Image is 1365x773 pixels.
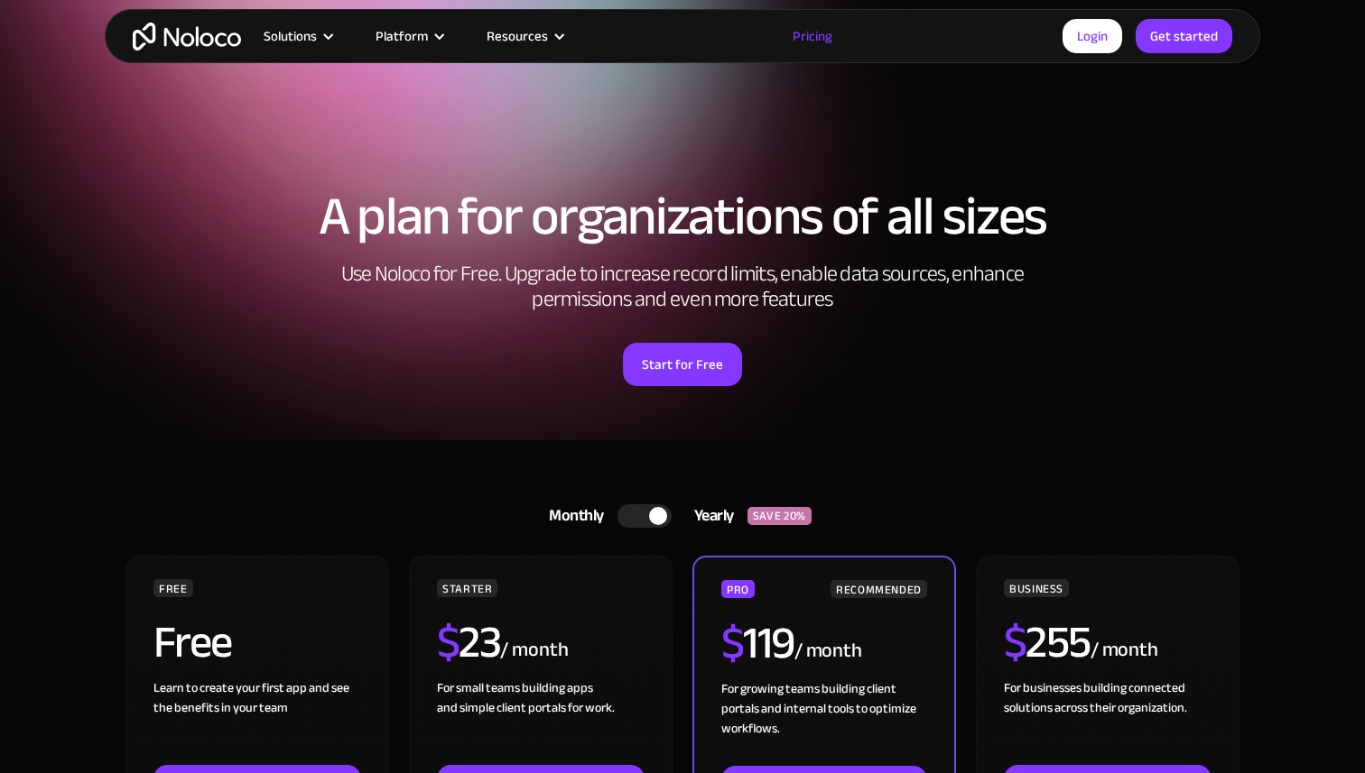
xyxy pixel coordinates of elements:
[831,580,927,598] div: RECOMMENDED
[526,502,617,529] div: Monthly
[794,637,862,666] div: / month
[721,580,755,598] div: PRO
[153,678,361,765] div: Learn to create your first app and see the benefits in your team ‍
[123,189,1242,244] h1: A plan for organizations of all sizes
[721,621,794,666] h2: 119
[770,24,855,48] a: Pricing
[487,24,548,48] div: Resources
[1004,600,1026,685] span: $
[672,502,747,529] div: Yearly
[747,507,812,525] div: SAVE 20%
[1063,19,1122,53] a: Login
[721,601,744,686] span: $
[500,636,568,665] div: / month
[153,579,193,597] div: FREE
[241,24,353,48] div: Solutions
[353,24,464,48] div: Platform
[1004,678,1212,765] div: For businesses building connected solutions across their organization. ‍
[376,24,428,48] div: Platform
[321,262,1044,312] h2: Use Noloco for Free. Upgrade to increase record limits, enable data sources, enhance permissions ...
[264,24,317,48] div: Solutions
[464,24,584,48] div: Resources
[437,579,497,597] div: STARTER
[1091,636,1158,665] div: / month
[153,620,232,665] h2: Free
[1136,19,1232,53] a: Get started
[437,600,460,685] span: $
[623,343,742,386] a: Start for Free
[1004,620,1091,665] h2: 255
[721,679,927,766] div: For growing teams building client portals and internal tools to optimize workflows.
[437,678,645,765] div: For small teams building apps and simple client portals for work. ‍
[1004,579,1069,597] div: BUSINESS
[133,23,241,51] a: home
[437,620,501,665] h2: 23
